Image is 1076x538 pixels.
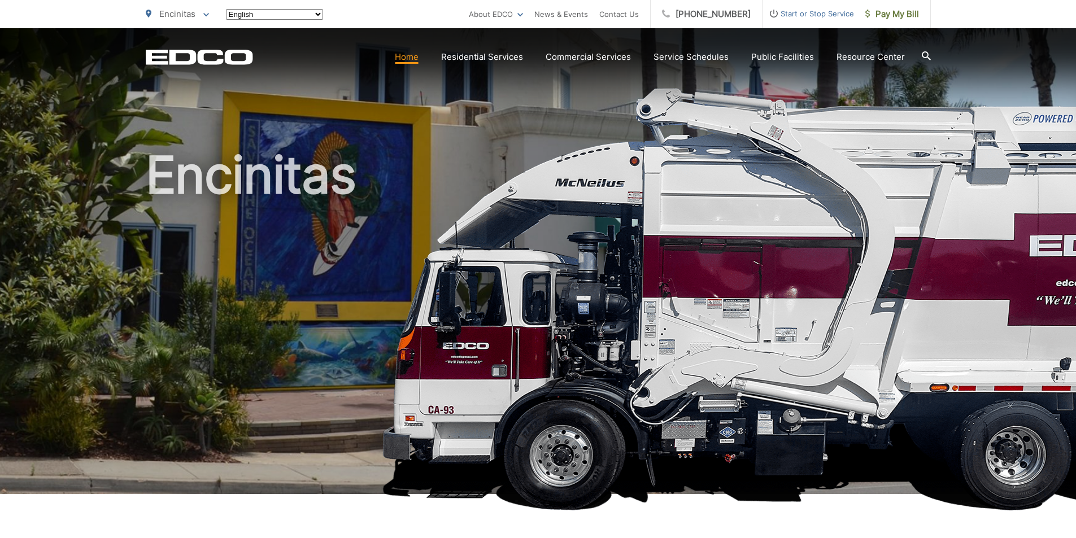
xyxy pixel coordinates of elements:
a: Resource Center [837,50,905,64]
span: Encinitas [159,8,195,19]
a: Home [395,50,419,64]
a: Residential Services [441,50,523,64]
select: Select a language [226,9,323,20]
a: Public Facilities [751,50,814,64]
a: EDCD logo. Return to the homepage. [146,49,253,65]
h1: Encinitas [146,147,931,504]
a: Service Schedules [654,50,729,64]
a: Contact Us [599,7,639,21]
a: Commercial Services [546,50,631,64]
a: About EDCO [469,7,523,21]
span: Pay My Bill [865,7,919,21]
a: News & Events [534,7,588,21]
